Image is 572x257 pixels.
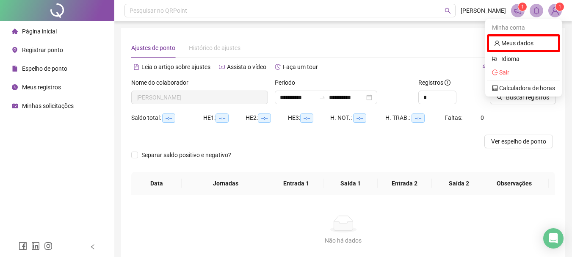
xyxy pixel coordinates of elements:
span: swap-right [319,94,326,101]
button: Buscar registros [490,91,556,104]
div: HE 1: [203,113,246,123]
span: Ajustes de ponto [131,44,175,51]
span: 1 [521,4,524,10]
span: Faltas: [445,114,464,121]
th: Data [131,172,182,195]
span: swap [482,64,488,70]
span: --:-- [216,113,229,123]
span: --:-- [258,113,271,123]
th: Entrada 2 [378,172,432,195]
th: Jornadas [182,172,269,195]
span: Observações [486,179,542,188]
a: user Meus dados [494,40,533,47]
th: Observações [480,172,549,195]
span: youtube [219,64,225,70]
span: Leia o artigo sobre ajustes [141,64,210,70]
span: Faça um tour [283,64,318,70]
span: Página inicial [22,28,57,35]
span: 1 [558,4,561,10]
span: LARISSA SAMPAIO DOS SANTOS [136,91,263,104]
span: Assista o vídeo [227,64,266,70]
sup: 1 [518,3,527,11]
span: 0 [481,114,484,121]
span: flag [492,54,498,64]
button: Ver espelho de ponto [484,135,553,148]
div: Minha conta [487,21,560,34]
span: linkedin [31,242,40,250]
span: Separar saldo positivo e negativo? [138,150,235,160]
span: facebook [19,242,27,250]
span: Minhas solicitações [22,102,74,109]
span: environment [12,47,18,53]
span: Histórico de ajustes [189,44,240,51]
span: clock-circle [12,84,18,90]
label: Período [275,78,301,87]
span: Meus registros [22,84,61,91]
th: Saída 1 [323,172,378,195]
span: [PERSON_NAME] [461,6,506,15]
span: Ver espelho de ponto [491,137,546,146]
span: Registrar ponto [22,47,63,53]
span: Buscar registros [506,93,549,102]
span: file [12,66,18,72]
span: search [445,8,451,14]
span: --:-- [162,113,175,123]
a: calculator Calculadora de horas [492,85,555,91]
span: search [497,94,503,100]
div: Saldo total: [131,113,203,123]
span: logout [492,69,498,75]
th: Saída 2 [432,172,486,195]
span: info-circle [445,80,450,86]
div: HE 3: [288,113,330,123]
div: H. TRAB.: [385,113,445,123]
span: Sair [499,69,509,76]
span: to [319,94,326,101]
span: Idioma [501,54,550,64]
div: H. NOT.: [330,113,385,123]
span: --:-- [300,113,313,123]
span: history [275,64,281,70]
div: HE 2: [246,113,288,123]
span: home [12,28,18,34]
th: Entrada 1 [269,172,323,195]
span: schedule [12,103,18,109]
span: --:-- [412,113,425,123]
span: Espelho de ponto [22,65,67,72]
span: bell [533,7,540,14]
span: file-text [133,64,139,70]
span: Registros [418,78,450,87]
span: instagram [44,242,53,250]
span: left [90,244,96,250]
label: Nome do colaborador [131,78,194,87]
span: notification [514,7,522,14]
div: Não há dados [141,236,545,245]
sup: Atualize o seu contato no menu Meus Dados [555,3,564,11]
img: 90149 [549,4,561,17]
div: Open Intercom Messenger [543,228,564,249]
span: --:-- [353,113,366,123]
